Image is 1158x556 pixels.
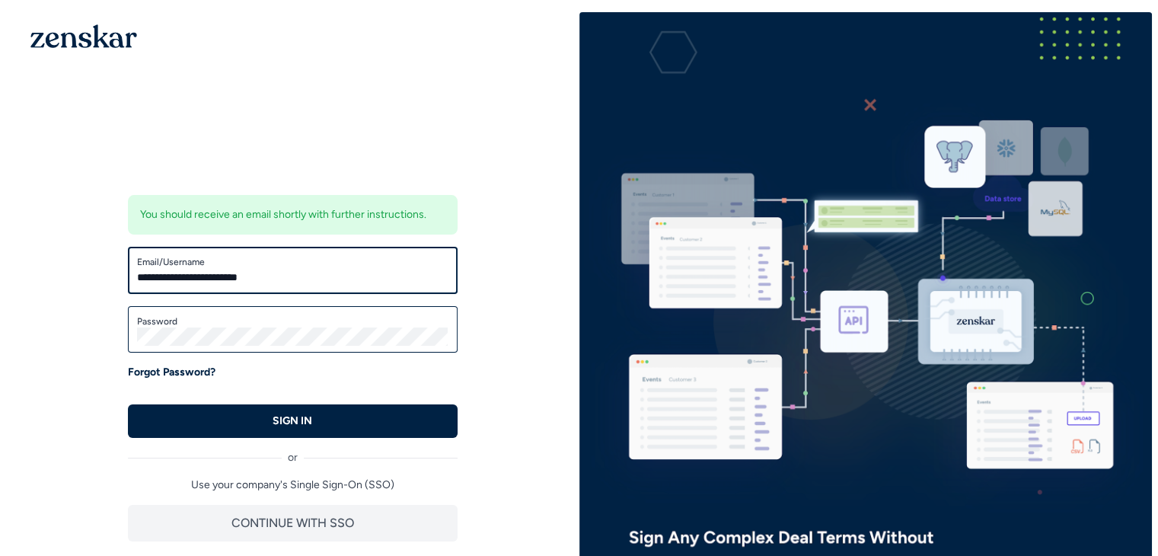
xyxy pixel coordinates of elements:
div: or [128,438,458,465]
div: You should receive an email shortly with further instructions. [128,195,458,235]
p: SIGN IN [273,414,312,429]
button: CONTINUE WITH SSO [128,505,458,542]
label: Password [137,315,448,328]
button: SIGN IN [128,404,458,438]
a: Forgot Password? [128,365,215,380]
label: Email/Username [137,256,448,268]
img: 1OGAJ2xQqyY4LXKgY66KYq0eOWRCkrZdAb3gUhuVAqdWPZE9SRJmCz+oDMSn4zDLXe31Ii730ItAGKgCKgCCgCikA4Av8PJUP... [30,24,137,48]
p: Use your company's Single Sign-On (SSO) [128,478,458,493]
